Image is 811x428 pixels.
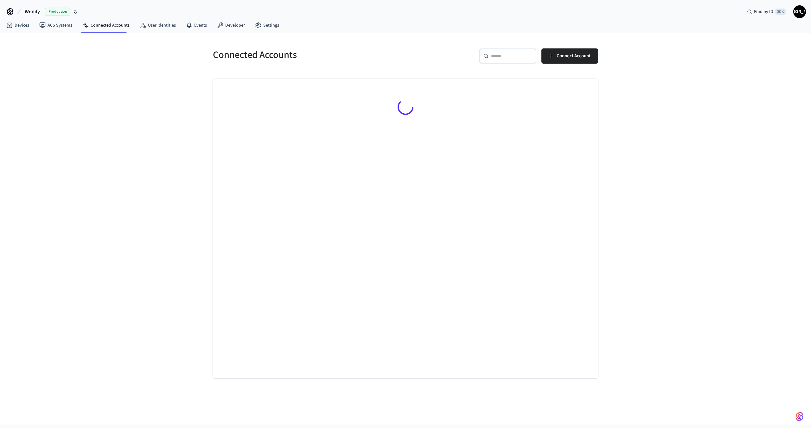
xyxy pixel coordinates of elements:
div: Find by ID⌘ K [742,6,791,17]
a: Developer [212,20,250,31]
span: Production [45,8,70,16]
a: Events [181,20,212,31]
button: Connect Account [541,48,598,64]
h5: Connected Accounts [213,48,402,61]
a: Settings [250,20,284,31]
a: ACS Systems [34,20,77,31]
a: User Identities [135,20,181,31]
button: [PERSON_NAME] [793,5,806,18]
span: Find by ID [754,9,773,15]
a: Connected Accounts [77,20,135,31]
span: Wodify [25,8,40,16]
span: ⌘ K [775,9,786,15]
img: SeamLogoGradient.69752ec5.svg [796,412,803,422]
span: Connect Account [557,52,591,60]
a: Devices [1,20,34,31]
span: [PERSON_NAME] [794,6,805,17]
